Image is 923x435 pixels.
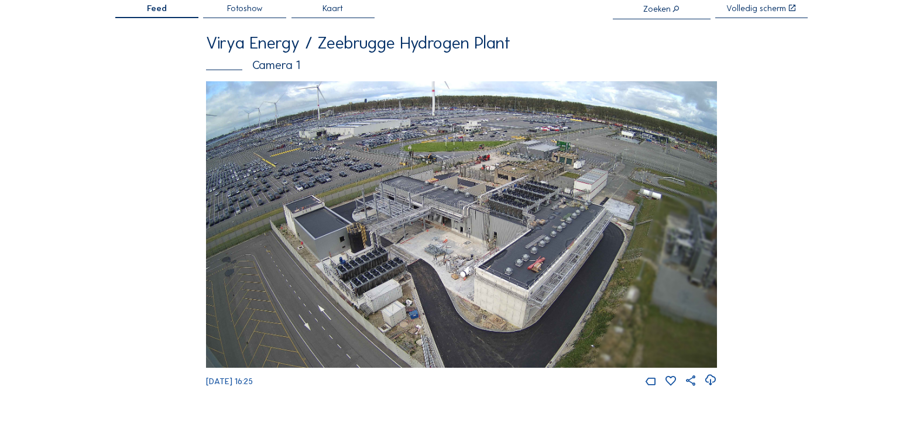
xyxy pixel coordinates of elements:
span: [DATE] 16:25 [206,376,253,386]
span: Kaart [322,4,343,13]
div: Virya Energy / Zeebrugge Hydrogen Plant [206,34,716,51]
span: Feed [147,4,167,13]
div: Volledig scherm [726,4,786,13]
div: Camera 1 [206,59,716,71]
span: Fotoshow [227,4,263,13]
img: Image [206,81,716,368]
